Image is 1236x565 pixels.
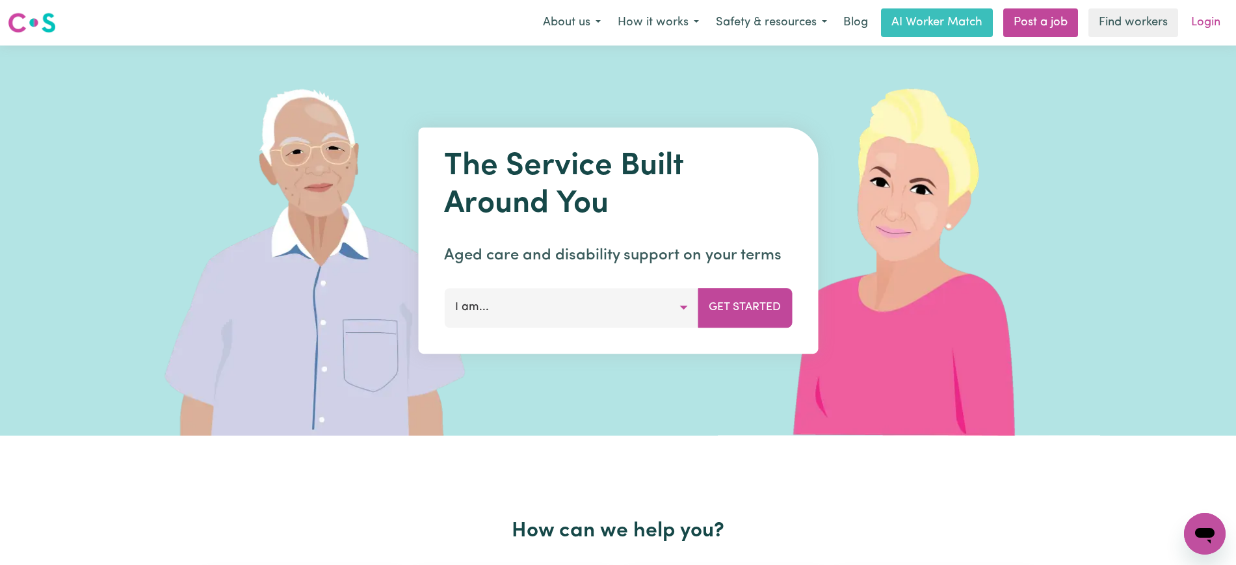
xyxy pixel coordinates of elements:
p: Aged care and disability support on your terms [444,244,792,267]
a: Careseekers logo [8,8,56,38]
img: Careseekers logo [8,11,56,34]
a: Post a job [1003,8,1078,37]
h2: How can we help you? [197,519,1040,544]
button: About us [534,9,609,36]
button: I am... [444,288,698,327]
button: How it works [609,9,707,36]
a: Login [1183,8,1228,37]
button: Safety & resources [707,9,835,36]
a: AI Worker Match [881,8,993,37]
h1: The Service Built Around You [444,148,792,223]
iframe: Button to launch messaging window [1184,513,1226,555]
a: Find workers [1088,8,1178,37]
button: Get Started [698,288,792,327]
a: Blog [835,8,876,37]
